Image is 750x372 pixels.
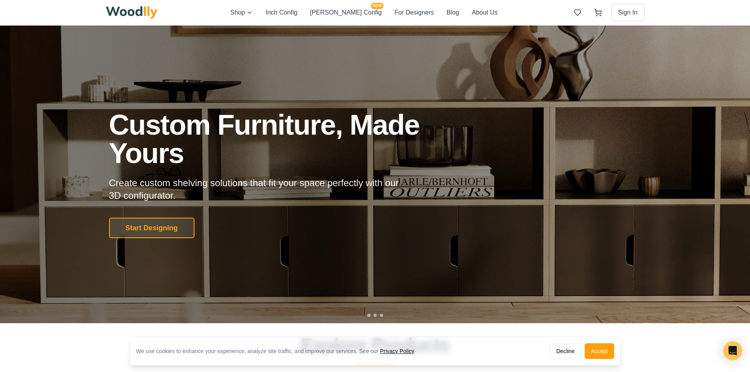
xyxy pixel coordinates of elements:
[109,218,194,238] button: Start Designing
[446,7,459,18] button: Blog
[109,336,641,355] h2: Explore Products
[371,3,383,9] span: NEW
[230,7,253,18] button: Shop
[394,7,434,18] button: For Designers
[109,177,411,202] p: Create custom shelving solutions that fit your space perfectly with our 3D configurator.
[265,7,297,18] button: Inch Config
[380,348,414,354] a: Privacy Policy
[106,6,158,19] img: Woodlly
[585,343,614,359] button: Accept
[550,343,581,359] button: Decline
[136,347,422,355] div: We use cookies to enhance your experience, analyze site traffic, and improve our services. See our .
[723,341,742,360] div: Open Intercom Messenger
[472,7,498,18] button: About Us
[109,111,462,167] h1: Custom Furniture, Made Yours
[310,7,381,18] button: [PERSON_NAME] ConfigNEW
[611,4,644,21] button: Sign In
